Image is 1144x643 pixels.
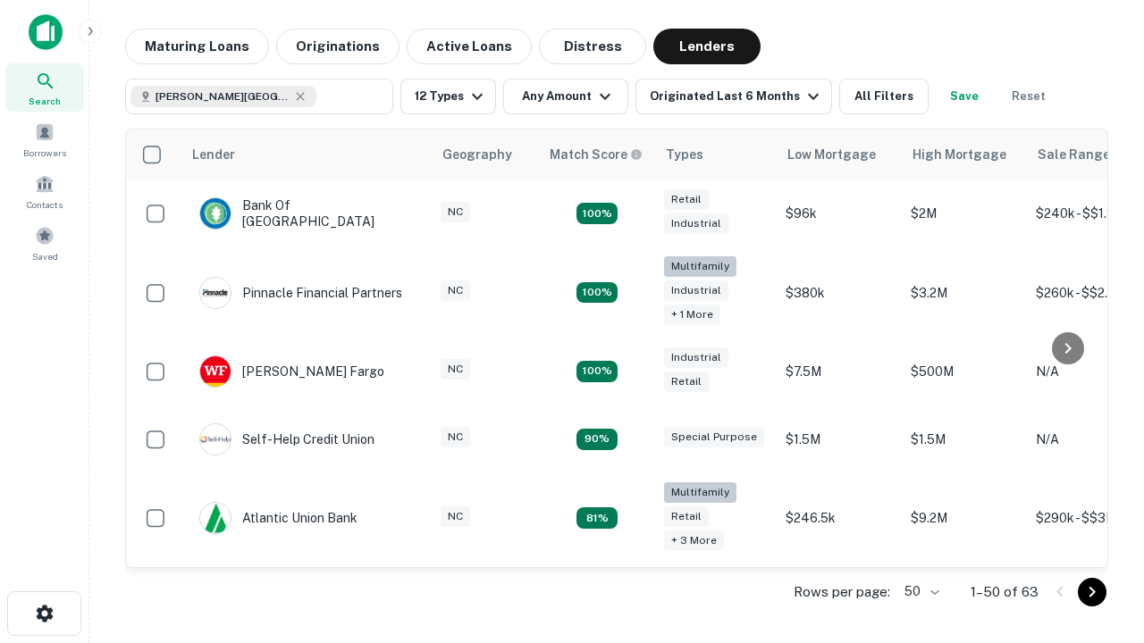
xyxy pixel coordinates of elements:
[664,213,728,234] div: Industrial
[664,280,728,301] div: Industrial
[441,202,470,222] div: NC
[441,427,470,447] div: NC
[794,581,890,603] p: Rows per page:
[576,361,618,382] div: Matching Properties: 14, hasApolloMatch: undefined
[902,473,1027,564] td: $9.2M
[503,79,628,114] button: Any Amount
[902,180,1027,247] td: $2M
[902,247,1027,338] td: $3.2M
[936,79,993,114] button: Save your search to get updates of matches that match your search criteria.
[902,129,1027,180] th: High Mortgage
[200,503,231,533] img: picture
[156,88,290,104] span: [PERSON_NAME][GEOGRAPHIC_DATA], [GEOGRAPHIC_DATA]
[441,506,470,527] div: NC
[199,502,357,534] div: Atlantic Union Bank
[971,581,1039,603] p: 1–50 of 63
[777,338,902,405] td: $7.5M
[199,423,374,455] div: Self-help Credit Union
[913,144,1006,165] div: High Mortgage
[777,180,902,247] td: $96k
[5,115,84,163] a: Borrowers
[664,347,728,368] div: Industrial
[902,405,1027,473] td: $1.5M
[432,129,539,180] th: Geography
[777,129,902,180] th: Low Mortgage
[192,144,235,165] div: Lender
[635,79,832,114] button: Originated Last 6 Months
[23,146,66,160] span: Borrowers
[787,144,876,165] div: Low Mortgage
[664,482,736,503] div: Multifamily
[32,249,58,263] span: Saved
[199,277,402,309] div: Pinnacle Financial Partners
[777,473,902,564] td: $246.5k
[1038,144,1110,165] div: Sale Range
[200,278,231,308] img: picture
[897,579,942,605] div: 50
[664,305,720,325] div: + 1 more
[5,219,84,267] a: Saved
[200,198,231,229] img: picture
[1000,79,1057,114] button: Reset
[181,129,432,180] th: Lender
[199,197,414,230] div: Bank Of [GEOGRAPHIC_DATA]
[29,94,61,108] span: Search
[664,256,736,277] div: Multifamily
[539,29,646,64] button: Distress
[664,427,764,447] div: Special Purpose
[125,29,269,64] button: Maturing Loans
[664,372,709,392] div: Retail
[200,424,231,455] img: picture
[777,405,902,473] td: $1.5M
[276,29,400,64] button: Originations
[539,129,655,180] th: Capitalize uses an advanced AI algorithm to match your search with the best lender. The match sco...
[902,338,1027,405] td: $500M
[576,203,618,224] div: Matching Properties: 15, hasApolloMatch: undefined
[441,280,470,301] div: NC
[664,506,709,527] div: Retail
[576,507,618,529] div: Matching Properties: 10, hasApolloMatch: undefined
[666,144,703,165] div: Types
[400,79,496,114] button: 12 Types
[5,63,84,112] a: Search
[199,355,384,388] div: [PERSON_NAME] Fargo
[407,29,532,64] button: Active Loans
[655,129,777,180] th: Types
[576,429,618,450] div: Matching Properties: 11, hasApolloMatch: undefined
[441,359,470,380] div: NC
[550,145,643,164] div: Capitalize uses an advanced AI algorithm to match your search with the best lender. The match sco...
[442,144,512,165] div: Geography
[1078,578,1106,606] button: Go to next page
[650,86,824,107] div: Originated Last 6 Months
[777,247,902,338] td: $380k
[29,14,63,50] img: capitalize-icon.png
[664,189,709,210] div: Retail
[5,167,84,215] a: Contacts
[576,282,618,304] div: Matching Properties: 22, hasApolloMatch: undefined
[653,29,761,64] button: Lenders
[839,79,929,114] button: All Filters
[1055,443,1144,529] iframe: Chat Widget
[550,145,639,164] h6: Match Score
[27,197,63,212] span: Contacts
[200,356,231,387] img: picture
[664,530,724,551] div: + 3 more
